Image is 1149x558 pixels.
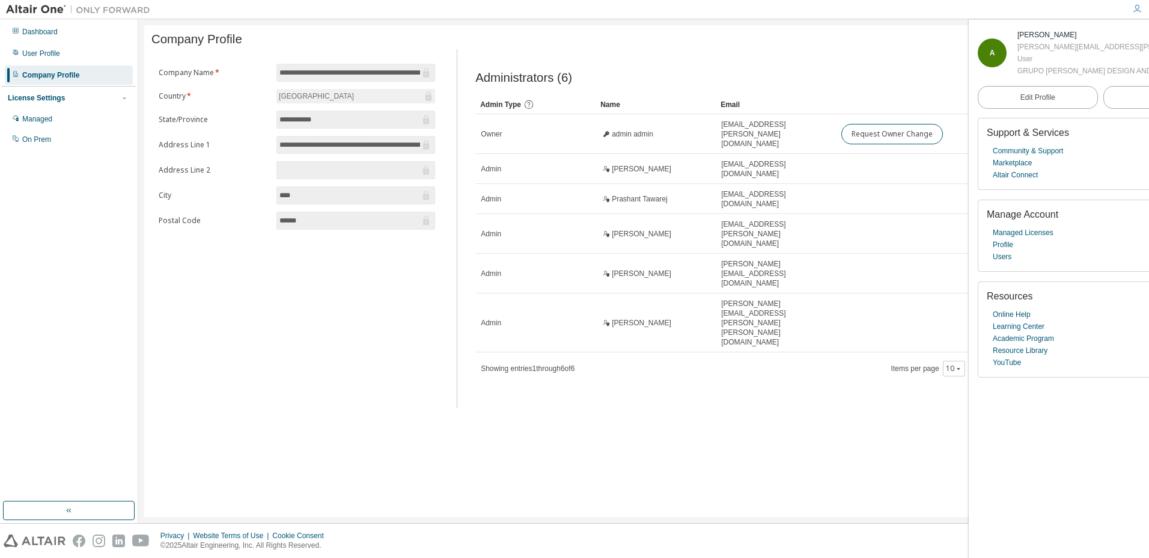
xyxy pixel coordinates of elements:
[978,86,1098,109] a: Edit Profile
[993,308,1031,320] a: Online Help
[993,357,1021,369] a: YouTube
[721,219,831,248] span: [EMAIL_ADDRESS][PERSON_NAME][DOMAIN_NAME]
[8,93,65,103] div: License Settings
[160,541,331,551] p: © 2025 Altair Engineering, Inc. All Rights Reserved.
[93,535,105,547] img: instagram.svg
[6,4,156,16] img: Altair One
[1020,93,1055,102] span: Edit Profile
[993,157,1032,169] a: Marketplace
[612,229,671,239] span: [PERSON_NAME]
[946,364,962,373] button: 10
[612,129,653,139] span: admin admin
[193,531,272,541] div: Website Terms of Use
[272,531,331,541] div: Cookie Consent
[159,165,269,175] label: Address Line 2
[159,91,269,101] label: Country
[132,535,150,547] img: youtube.svg
[22,49,60,58] div: User Profile
[480,100,521,109] span: Admin Type
[993,251,1011,263] a: Users
[22,27,58,37] div: Dashboard
[612,164,671,174] span: [PERSON_NAME]
[481,364,574,373] span: Showing entries 1 through 6 of 6
[159,68,269,78] label: Company Name
[993,345,1047,357] a: Resource Library
[151,32,242,46] span: Company Profile
[721,159,831,179] span: [EMAIL_ADDRESS][DOMAIN_NAME]
[993,320,1044,333] a: Learning Center
[990,49,995,57] span: A
[159,191,269,200] label: City
[112,535,125,547] img: linkedin.svg
[721,299,831,347] span: [PERSON_NAME][EMAIL_ADDRESS][PERSON_NAME][PERSON_NAME][DOMAIN_NAME]
[159,140,269,150] label: Address Line 1
[721,120,831,149] span: [EMAIL_ADDRESS][PERSON_NAME][DOMAIN_NAME]
[721,95,831,114] div: Email
[612,194,668,204] span: Prashant Tawarej
[987,291,1032,301] span: Resources
[475,71,572,85] span: Administrators (6)
[73,535,85,547] img: facebook.svg
[481,164,501,174] span: Admin
[481,129,502,139] span: Owner
[993,333,1054,345] a: Academic Program
[159,115,269,124] label: State/Province
[891,361,965,376] span: Items per page
[160,531,193,541] div: Privacy
[276,89,435,103] div: [GEOGRAPHIC_DATA]
[721,189,831,209] span: [EMAIL_ADDRESS][DOMAIN_NAME]
[993,145,1063,157] a: Community & Support
[481,229,501,239] span: Admin
[159,216,269,225] label: Postal Code
[987,127,1069,138] span: Support & Services
[600,95,711,114] div: Name
[987,209,1058,219] span: Manage Account
[612,269,671,278] span: [PERSON_NAME]
[277,90,356,103] div: [GEOGRAPHIC_DATA]
[22,135,51,144] div: On Prem
[993,227,1053,239] a: Managed Licenses
[481,318,501,328] span: Admin
[481,194,501,204] span: Admin
[22,70,79,80] div: Company Profile
[993,169,1038,181] a: Altair Connect
[4,535,66,547] img: altair_logo.svg
[612,318,671,328] span: [PERSON_NAME]
[721,259,831,288] span: [PERSON_NAME][EMAIL_ADDRESS][DOMAIN_NAME]
[481,269,501,278] span: Admin
[841,124,943,144] button: Request Owner Change
[993,239,1013,251] a: Profile
[22,114,52,124] div: Managed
